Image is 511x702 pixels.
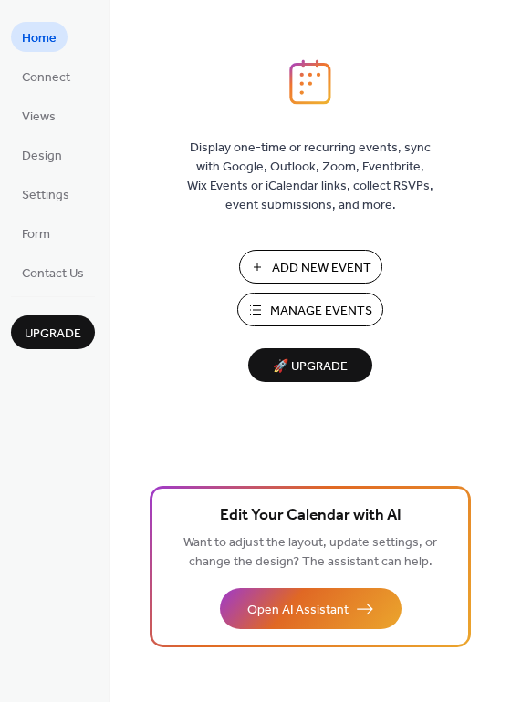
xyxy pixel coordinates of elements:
[289,59,331,105] img: logo_icon.svg
[270,302,372,321] span: Manage Events
[183,531,437,574] span: Want to adjust the layout, update settings, or change the design? The assistant can help.
[220,503,401,529] span: Edit Your Calendar with AI
[247,601,349,620] span: Open AI Assistant
[11,179,80,209] a: Settings
[11,22,68,52] a: Home
[11,257,95,287] a: Contact Us
[11,139,73,170] a: Design
[248,348,372,382] button: 🚀 Upgrade
[22,147,62,166] span: Design
[25,325,81,344] span: Upgrade
[11,315,95,349] button: Upgrade
[187,139,433,215] span: Display one-time or recurring events, sync with Google, Outlook, Zoom, Eventbrite, Wix Events or ...
[259,355,361,379] span: 🚀 Upgrade
[11,218,61,248] a: Form
[22,29,57,48] span: Home
[22,68,70,88] span: Connect
[11,100,67,130] a: Views
[272,259,371,278] span: Add New Event
[22,225,50,244] span: Form
[22,186,69,205] span: Settings
[22,108,56,127] span: Views
[237,293,383,326] button: Manage Events
[11,61,81,91] a: Connect
[239,250,382,284] button: Add New Event
[220,588,401,629] button: Open AI Assistant
[22,264,84,284] span: Contact Us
